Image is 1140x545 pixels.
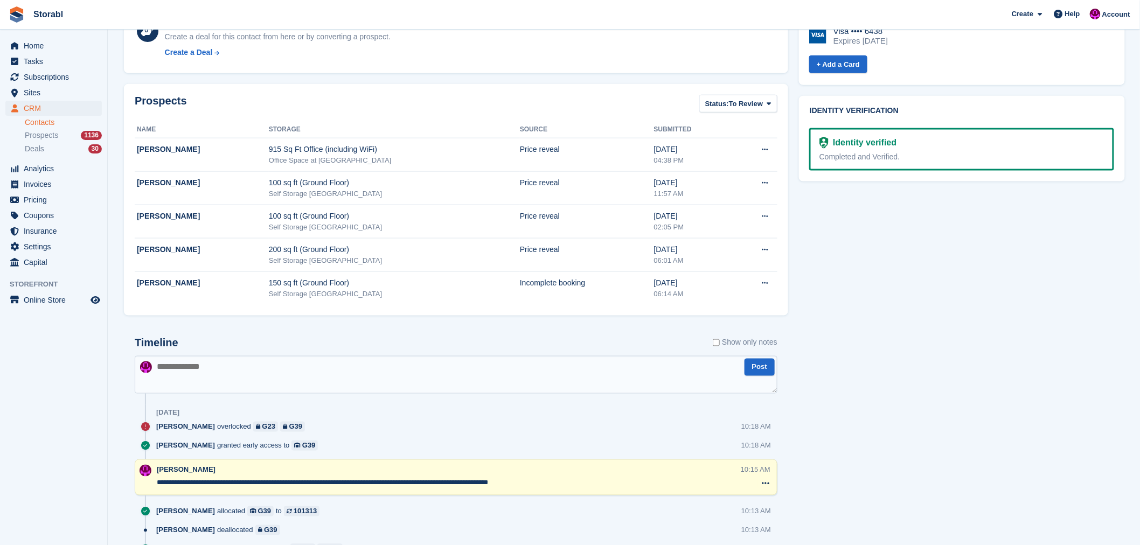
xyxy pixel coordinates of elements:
[741,441,771,451] div: 10:18 AM
[654,277,731,289] div: [DATE]
[1065,9,1080,19] span: Help
[24,54,88,69] span: Tasks
[729,99,763,109] span: To Review
[5,239,102,254] a: menu
[25,117,102,128] a: Contacts
[5,177,102,192] a: menu
[156,506,325,516] div: allocated to
[137,244,269,255] div: [PERSON_NAME]
[25,144,44,154] span: Deals
[137,277,269,289] div: [PERSON_NAME]
[25,143,102,155] a: Deals 30
[741,422,771,432] div: 10:18 AM
[269,121,520,138] th: Storage
[156,525,215,535] span: [PERSON_NAME]
[819,151,1104,163] div: Completed and Verified.
[156,506,215,516] span: [PERSON_NAME]
[5,69,102,85] a: menu
[24,223,88,239] span: Insurance
[137,177,269,188] div: [PERSON_NAME]
[741,525,771,535] div: 10:13 AM
[24,101,88,116] span: CRM
[24,161,88,176] span: Analytics
[713,337,777,348] label: Show only notes
[291,441,318,451] a: G39
[157,466,216,474] span: [PERSON_NAME]
[156,422,310,432] div: overlocked
[819,137,829,149] img: Identity Verification Ready
[156,441,215,451] span: [PERSON_NAME]
[269,188,520,199] div: Self Storage [GEOGRAPHIC_DATA]
[29,5,67,23] a: Storabl
[829,136,896,149] div: Identity verified
[269,289,520,299] div: Self Storage [GEOGRAPHIC_DATA]
[140,361,152,373] img: Helen Morton
[269,222,520,233] div: Self Storage [GEOGRAPHIC_DATA]
[262,422,276,432] div: G23
[156,422,215,432] span: [PERSON_NAME]
[1012,9,1033,19] span: Create
[741,506,771,516] div: 10:13 AM
[1090,9,1101,19] img: Helen Morton
[24,177,88,192] span: Invoices
[156,409,179,417] div: [DATE]
[269,177,520,188] div: 100 sq ft (Ground Floor)
[809,55,867,73] a: + Add a Card
[89,294,102,306] a: Preview store
[5,101,102,116] a: menu
[156,441,323,451] div: granted early access to
[269,144,520,155] div: 915 Sq Ft Office (including WiFi)
[280,422,305,432] a: G39
[809,26,826,44] img: Visa Logo
[135,121,269,138] th: Name
[25,130,102,141] a: Prospects 1136
[165,47,213,58] div: Create a Deal
[302,441,316,451] div: G39
[10,279,107,290] span: Storefront
[294,506,317,516] div: 101313
[269,277,520,289] div: 150 sq ft (Ground Floor)
[5,255,102,270] a: menu
[253,422,278,432] a: G23
[654,255,731,266] div: 06:01 AM
[88,144,102,153] div: 30
[520,277,654,289] div: Incomplete booking
[654,211,731,222] div: [DATE]
[24,255,88,270] span: Capital
[5,192,102,207] a: menu
[156,525,286,535] div: deallocated
[258,506,272,516] div: G39
[654,289,731,299] div: 06:14 AM
[1102,9,1130,20] span: Account
[140,465,151,477] img: Helen Morton
[5,161,102,176] a: menu
[654,155,731,166] div: 04:38 PM
[269,244,520,255] div: 200 sq ft (Ground Floor)
[284,506,319,516] a: 101313
[713,337,720,348] input: Show only notes
[5,223,102,239] a: menu
[5,38,102,53] a: menu
[654,144,731,155] div: [DATE]
[264,525,277,535] div: G39
[5,85,102,100] a: menu
[137,144,269,155] div: [PERSON_NAME]
[741,465,770,475] div: 10:15 AM
[654,188,731,199] div: 11:57 AM
[654,222,731,233] div: 02:05 PM
[833,26,888,36] div: Visa •••• 6438
[24,85,88,100] span: Sites
[705,99,729,109] span: Status:
[269,255,520,266] div: Self Storage [GEOGRAPHIC_DATA]
[24,292,88,308] span: Online Store
[247,506,274,516] a: G39
[5,292,102,308] a: menu
[745,359,775,376] button: Post
[9,6,25,23] img: stora-icon-8386f47178a22dfd0bd8f6a31ec36ba5ce8667c1dd55bd0f319d3a0aa187defe.svg
[5,54,102,69] a: menu
[833,36,888,46] div: Expires [DATE]
[24,69,88,85] span: Subscriptions
[255,525,280,535] a: G39
[520,244,654,255] div: Price reveal
[269,211,520,222] div: 100 sq ft (Ground Floor)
